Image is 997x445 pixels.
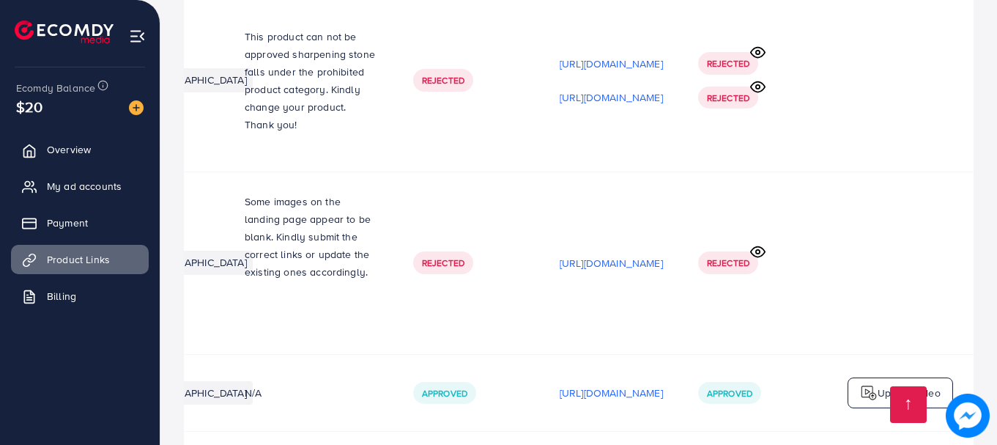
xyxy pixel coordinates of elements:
a: Billing [11,282,149,311]
li: [GEOGRAPHIC_DATA] [141,381,253,405]
span: Product Links [47,252,110,267]
span: Rejected [707,92,749,104]
span: N/A [245,386,262,400]
a: Overview [11,135,149,164]
span: Rejected [707,257,749,269]
span: Approved [707,387,752,400]
span: Overview [47,142,91,157]
p: [URL][DOMAIN_NAME] [560,55,663,73]
p: Upload video [878,384,941,402]
span: Rejected [422,257,464,269]
span: $20 [16,96,42,117]
span: Ecomdy Balance [16,81,95,95]
span: Rejected [422,74,464,87]
p: [URL][DOMAIN_NAME] [560,254,663,272]
a: Product Links [11,245,149,274]
a: My ad accounts [11,172,149,201]
span: My ad accounts [47,179,122,194]
img: image [129,100,144,115]
p: Some images on the landing page appear to be blank. Kindly submit the correct links or update the... [245,193,378,281]
span: Payment [47,216,88,230]
img: logo [15,21,114,43]
span: Rejected [707,57,749,70]
img: image [948,396,987,435]
a: Payment [11,208,149,238]
span: Approved [422,387,467,400]
p: This product can not be approved sharpening stone falls under the prohibited product category. Ki... [245,28,378,133]
span: Billing [47,289,76,304]
p: [URL][DOMAIN_NAME] [560,384,663,402]
img: menu [129,28,146,45]
li: [GEOGRAPHIC_DATA] [141,251,253,274]
li: [GEOGRAPHIC_DATA] [141,68,253,92]
p: [URL][DOMAIN_NAME] [560,89,663,106]
img: logo [860,384,878,402]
